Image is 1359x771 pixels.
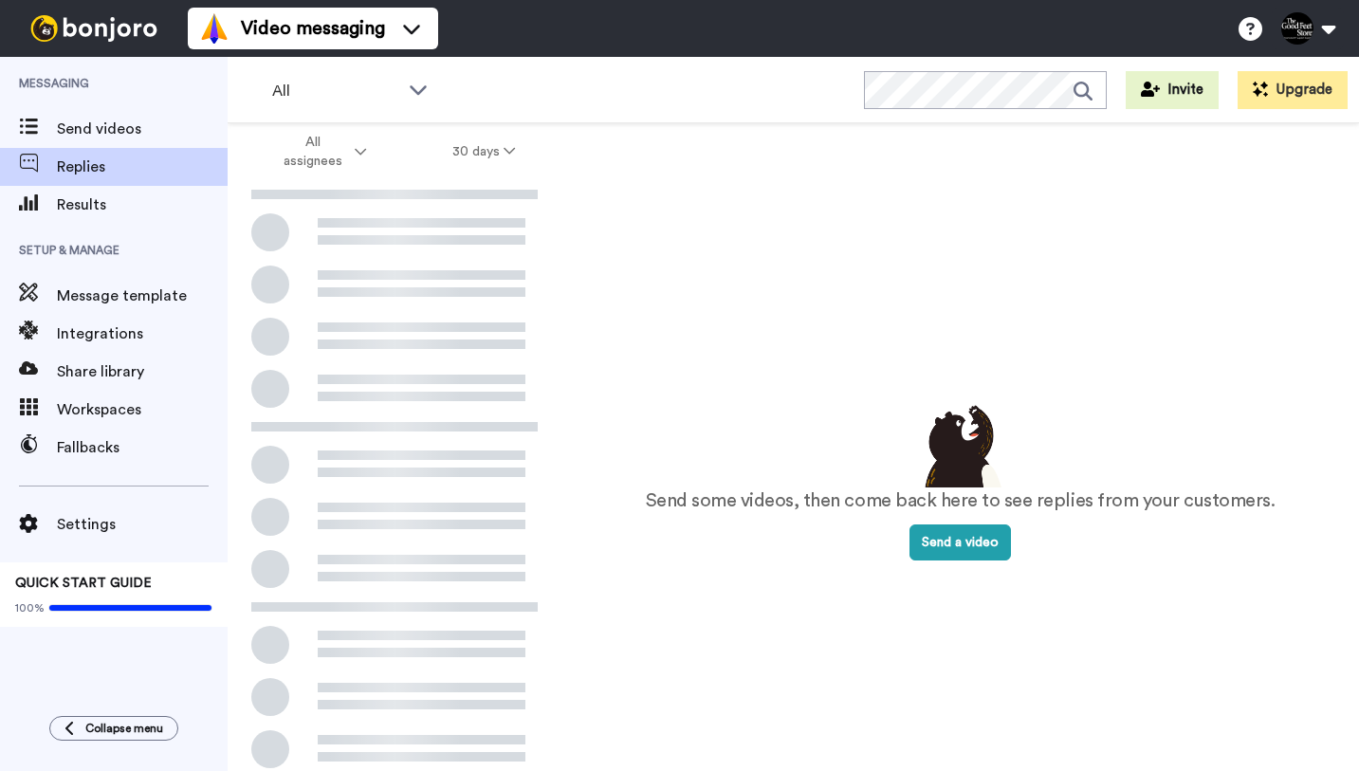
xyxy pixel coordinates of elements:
button: 30 days [410,135,559,169]
span: Replies [57,156,228,178]
span: 100% [15,600,45,615]
span: All [272,80,399,102]
img: results-emptystates.png [913,400,1008,487]
span: All assignees [274,133,351,171]
button: Invite [1126,71,1219,109]
button: Send a video [909,524,1011,560]
img: bj-logo-header-white.svg [23,15,165,42]
span: Collapse menu [85,721,163,736]
span: Workspaces [57,398,228,421]
span: Message template [57,285,228,307]
span: QUICK START GUIDE [15,577,152,590]
span: Share library [57,360,228,383]
button: Upgrade [1238,71,1348,109]
button: Collapse menu [49,716,178,741]
p: Send some videos, then come back here to see replies from your customers. [646,487,1276,515]
span: Integrations [57,322,228,345]
span: Settings [57,513,228,536]
button: All assignees [231,125,410,178]
span: Send videos [57,118,228,140]
span: Fallbacks [57,436,228,459]
span: Results [57,193,228,216]
img: vm-color.svg [199,13,230,44]
a: Send a video [909,536,1011,549]
span: Video messaging [241,15,385,42]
